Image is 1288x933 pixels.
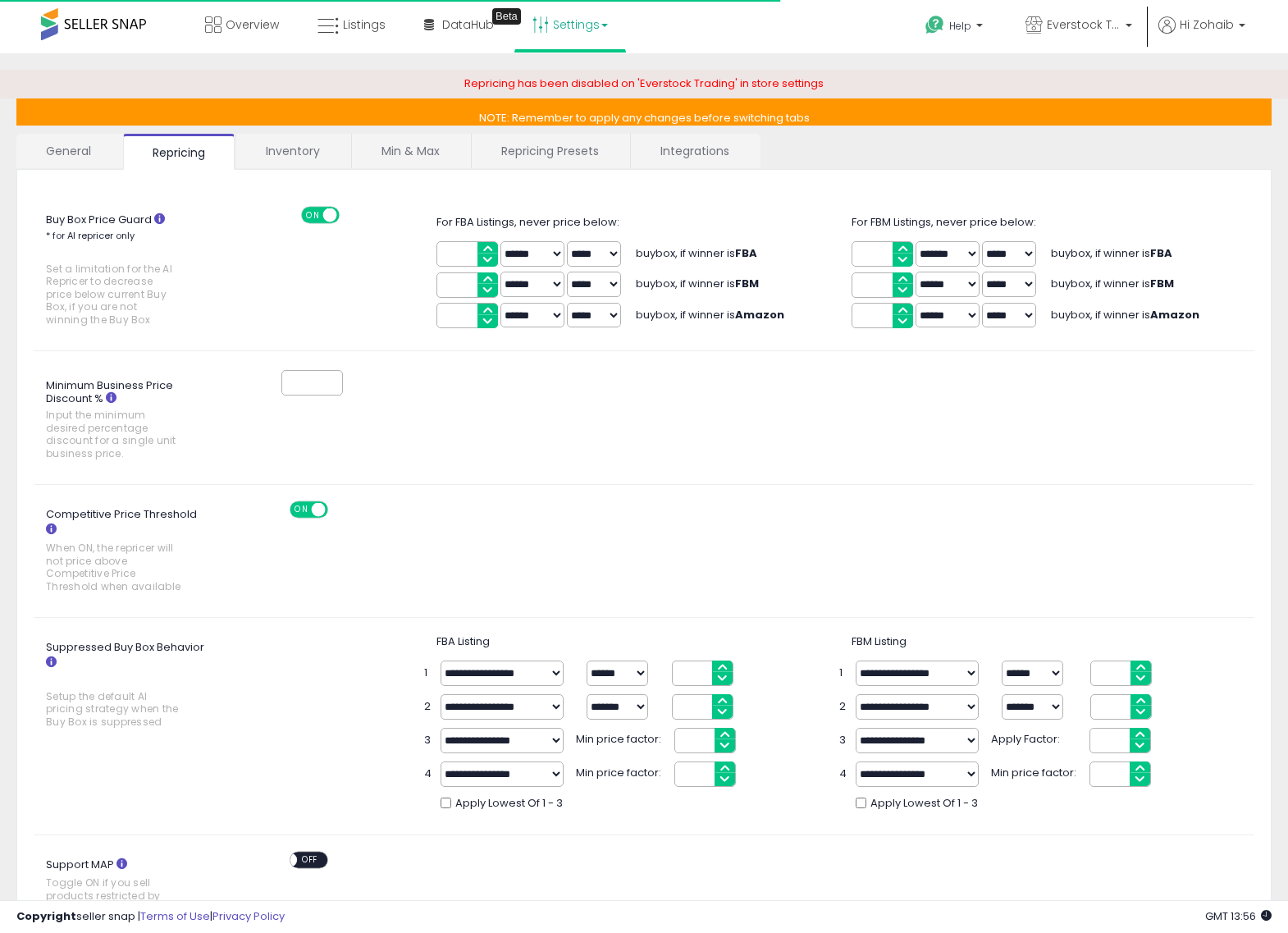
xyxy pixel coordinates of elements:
[303,208,323,222] span: ON
[34,501,217,601] label: Competitive Price Threshold
[1150,245,1172,261] b: FBA
[925,15,945,35] i: Get Help
[1158,16,1245,53] a: Hi Zohaib
[1047,16,1121,33] span: Everstock Trading
[839,733,847,748] span: 3
[140,908,210,924] a: Terms of Use
[735,307,784,322] b: Amazon
[436,214,619,230] span: For FBA Listings, never price below:
[292,503,313,517] span: ON
[1051,276,1174,291] span: buybox, if winner is
[576,728,666,748] span: Min price factor:
[46,263,180,326] span: Set a limitation for the AI Repricer to decrease price below current Buy Box, if you are not winn...
[424,665,432,681] span: 1
[735,276,759,291] b: FBM
[636,245,757,261] span: buybox, if winner is
[1180,16,1234,33] span: Hi Zohaib
[34,852,217,923] label: Support MAP
[336,208,363,222] span: OFF
[326,503,352,517] span: OFF
[46,409,180,460] span: Input the minimum desired percentage discount for a single unit business price.
[991,728,1081,748] span: Apply Factor:
[436,633,490,649] span: FBA Listing
[839,699,847,715] span: 2
[1051,307,1199,322] span: buybox, if winner is
[16,908,76,924] strong: Copyright
[912,2,999,53] a: Help
[46,690,180,728] span: Setup the default AI pricing strategy when the Buy Box is suppressed
[424,766,432,782] span: 4
[839,665,847,681] span: 1
[576,761,666,781] span: Min price factor:
[636,276,759,291] span: buybox, if winner is
[870,796,978,812] span: Apply Lowest Of 1 - 3
[123,134,235,170] a: Repricing
[464,75,824,91] span: Repricing has been disabled on 'Everstock Trading' in store settings
[991,761,1081,781] span: Min price factor:
[46,876,180,914] span: Toggle ON if you sell products restricted by MAP
[852,214,1036,230] span: For FBM Listings, never price below:
[343,16,386,33] span: Listings
[16,909,285,925] div: seller snap | |
[1205,908,1272,924] span: 2025-09-17 13:56 GMT
[636,307,784,322] span: buybox, if winner is
[631,134,759,168] a: Integrations
[298,853,324,867] span: OFF
[949,19,971,33] span: Help
[735,245,757,261] b: FBA
[236,134,349,168] a: Inventory
[424,699,432,715] span: 2
[46,542,180,592] span: When ON, the repricer will not price above Competitive Price Threshold when available
[472,134,628,168] a: Repricing Presets
[424,733,432,748] span: 3
[34,207,217,334] label: Buy Box Price Guard
[34,634,217,736] label: Suppressed Buy Box Behavior
[34,373,217,468] label: Minimum Business Price Discount %
[16,98,1272,126] p: NOTE: Remember to apply any changes before switching tabs
[1051,245,1172,261] span: buybox, if winner is
[352,134,469,168] a: Min & Max
[16,134,121,168] a: General
[46,229,135,242] small: * for AI repricer only
[1150,307,1199,322] b: Amazon
[1150,276,1174,291] b: FBM
[226,16,279,33] span: Overview
[455,796,563,812] span: Apply Lowest Of 1 - 3
[212,908,285,924] a: Privacy Policy
[839,766,847,782] span: 4
[852,633,907,649] span: FBM Listing
[492,8,521,25] div: Tooltip anchor
[442,16,494,33] span: DataHub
